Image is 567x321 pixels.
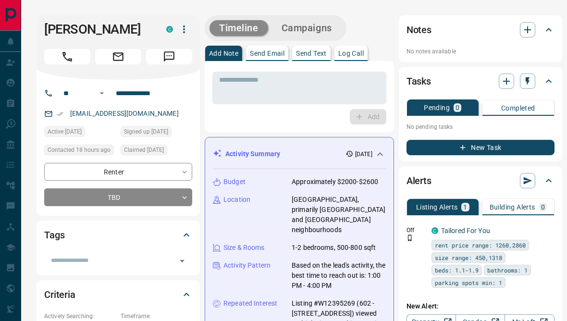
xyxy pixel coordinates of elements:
[121,312,192,321] p: Timeframe:
[57,111,63,117] svg: Email Verified
[490,204,535,210] p: Building Alerts
[44,49,90,64] span: Call
[70,110,179,117] a: [EMAIL_ADDRESS][DOMAIN_NAME]
[44,283,192,306] div: Criteria
[44,287,75,302] h2: Criteria
[48,145,111,155] span: Contacted 18 hours ago
[272,20,342,36] button: Campaigns
[355,150,372,159] p: [DATE]
[435,253,502,262] span: size range: 450,1318
[541,204,545,210] p: 0
[223,260,271,271] p: Activity Pattern
[166,26,173,33] div: condos.ca
[292,260,386,291] p: Based on the lead's activity, the best time to reach out is: 1:00 PM - 4:00 PM
[44,163,192,181] div: Renter
[44,22,152,37] h1: [PERSON_NAME]
[296,50,327,57] p: Send Text
[44,223,192,247] div: Tags
[407,140,555,155] button: New Task
[48,127,82,136] span: Active [DATE]
[44,188,192,206] div: TBD
[44,227,64,243] h2: Tags
[338,50,364,57] p: Log Call
[213,145,386,163] div: Activity Summary[DATE]
[121,126,192,140] div: Fri Sep 05 2025
[223,195,250,205] p: Location
[463,204,467,210] p: 1
[407,235,413,241] svg: Push Notification Only
[407,18,555,41] div: Notes
[407,169,555,192] div: Alerts
[407,74,431,89] h2: Tasks
[146,49,192,64] span: Message
[424,104,450,111] p: Pending
[435,240,526,250] span: rent price range: 1260,2860
[501,105,535,111] p: Completed
[407,47,555,56] p: No notes available
[175,254,189,268] button: Open
[292,195,386,235] p: [GEOGRAPHIC_DATA], primarily [GEOGRAPHIC_DATA] and [GEOGRAPHIC_DATA] neighbourhoods
[225,149,280,159] p: Activity Summary
[223,298,277,309] p: Repeated Interest
[210,20,268,36] button: Timeline
[456,104,459,111] p: 0
[435,265,479,275] span: beds: 1.1-1.9
[44,145,116,158] div: Sat Sep 13 2025
[96,87,108,99] button: Open
[223,243,265,253] p: Size & Rooms
[407,120,555,134] p: No pending tasks
[250,50,284,57] p: Send Email
[407,226,426,235] p: Off
[223,177,246,187] p: Budget
[407,301,555,311] p: New Alert:
[292,243,376,253] p: 1-2 bedrooms, 500-800 sqft
[435,278,502,287] span: parking spots min: 1
[416,204,458,210] p: Listing Alerts
[209,50,238,57] p: Add Note
[44,312,116,321] p: Actively Searching:
[292,177,378,187] p: Approximately $2000-$2600
[407,173,431,188] h2: Alerts
[121,145,192,158] div: Fri Sep 05 2025
[407,70,555,93] div: Tasks
[431,227,438,234] div: condos.ca
[44,126,116,140] div: Thu Sep 11 2025
[124,145,164,155] span: Claimed [DATE]
[124,127,168,136] span: Signed up [DATE]
[441,227,490,235] a: Tailored For You
[95,49,141,64] span: Email
[487,265,528,275] span: bathrooms: 1
[407,22,431,37] h2: Notes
